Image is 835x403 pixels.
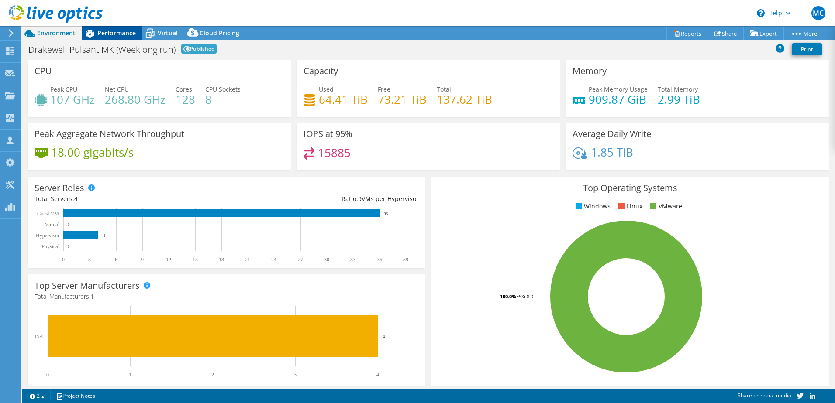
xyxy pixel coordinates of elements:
text: 0 [46,372,49,378]
text: 39 [403,256,408,263]
div: Total Servers: [35,194,227,204]
h1: Drakewell Pulsant MK (Weeklong run) [28,45,176,54]
span: Peak CPU [50,85,77,93]
text: 2 [211,372,214,378]
span: Total [437,85,451,93]
h4: 8 [205,95,241,104]
text: 36 [377,256,382,263]
h4: 128 [176,95,195,104]
span: Performance [97,29,136,37]
text: 4 [103,233,105,238]
h3: Top Server Manufacturers [35,281,140,290]
h4: 15885 [318,148,351,157]
div: Ratio: VMs per Hypervisor [227,194,419,204]
span: Used [319,85,334,93]
svg: \n [757,9,765,17]
text: 3 [88,256,91,263]
a: Reports [666,27,708,40]
tspan: 100.0% [500,293,516,300]
li: Windows [573,201,611,211]
a: Print [792,43,822,55]
text: 24 [271,256,276,263]
text: 4 [376,372,379,378]
h3: Server Roles [35,183,84,193]
h4: 1.85 TiB [591,147,633,157]
text: 1 [129,372,131,378]
span: Environment [37,29,76,37]
tspan: ESXi 8.0 [516,293,533,300]
h4: 268.80 GHz [105,95,166,104]
span: 9 [358,195,362,203]
span: 4 [74,195,78,203]
li: Linux [616,201,642,211]
span: Peak Memory Usage [589,85,648,93]
h4: 909.87 GiB [589,95,648,104]
span: Free [378,85,390,93]
h3: Memory [573,66,607,76]
h3: Top Operating Systems [438,183,822,193]
text: 12 [166,256,171,263]
text: 18 [219,256,224,263]
text: 33 [350,256,355,263]
h3: Capacity [304,66,338,76]
h4: 2.99 TiB [658,95,700,104]
text: 6 [115,256,117,263]
span: Virtual [158,29,178,37]
h4: 64.41 TiB [319,95,368,104]
text: Virtual [45,222,60,228]
h4: 137.62 TiB [437,95,492,104]
text: 0 [62,256,65,263]
a: 2 [24,390,51,401]
text: 21 [245,256,250,263]
span: Share on social media [738,392,791,399]
text: Hypervisor [36,232,59,239]
text: 36 [384,212,388,216]
text: 9 [141,256,144,263]
h4: 107 GHz [50,95,95,104]
span: Total Memory [658,85,698,93]
a: Export [743,27,784,40]
span: Cloud Pricing [200,29,239,37]
h4: 18.00 gigabits/s [51,147,134,157]
text: 27 [298,256,303,263]
a: Share [708,27,744,40]
span: Cores [176,85,192,93]
text: 30 [324,256,329,263]
h3: Peak Aggregate Network Throughput [35,129,184,139]
text: 0 [68,244,70,249]
text: 15 [193,256,198,263]
h3: IOPS at 95% [304,129,352,139]
text: Physical [41,243,59,249]
span: CPU Sockets [205,85,241,93]
a: Project Notes [50,390,101,401]
text: 3 [294,372,297,378]
span: Net CPU [105,85,129,93]
h4: Total Manufacturers: [35,292,419,301]
text: Guest VM [37,211,59,217]
h3: Average Daily Write [573,129,651,139]
li: VMware [648,201,682,211]
h4: 73.21 TiB [378,95,427,104]
text: 4 [383,334,385,339]
h3: CPU [35,66,52,76]
span: MC [811,6,825,20]
span: Published [181,44,217,54]
span: 1 [90,292,94,301]
text: Dell [35,334,44,340]
text: 0 [68,222,70,227]
a: More [783,27,824,40]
